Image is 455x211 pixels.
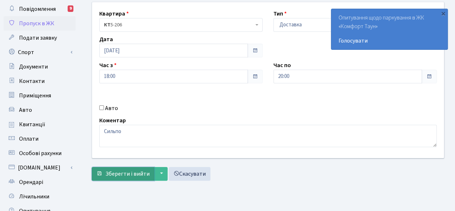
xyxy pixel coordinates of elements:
a: Спорт [4,45,76,60]
span: Авто [19,106,32,114]
a: Оплати [4,132,76,146]
span: Квитанції [19,120,45,128]
a: Повідомлення9 [4,2,76,16]
a: Пропуск в ЖК [4,16,76,31]
span: Повідомлення [19,5,56,13]
label: Тип [273,9,287,18]
div: 9 [68,5,73,12]
div: Опитування щодо паркування в ЖК «Комфорт Таун» [331,9,447,49]
span: Подати заявку [19,34,57,42]
label: Авто [105,104,118,113]
div: × [440,10,447,17]
b: КТ [104,21,110,28]
a: Орендарі [4,175,76,189]
label: Час по [273,61,291,70]
span: Оплати [19,135,38,143]
span: <b>КТ</b>&nbsp;&nbsp;&nbsp;&nbsp;5-206 [99,18,263,32]
a: Приміщення [4,88,76,103]
a: Подати заявку [4,31,76,45]
label: Час з [99,61,117,70]
span: Зберегти і вийти [105,170,150,178]
a: Особові рахунки [4,146,76,161]
a: Контакти [4,74,76,88]
a: Лічильники [4,189,76,204]
a: Квитанції [4,117,76,132]
span: Документи [19,63,48,71]
button: Зберегти і вийти [92,167,154,181]
a: Авто [4,103,76,117]
a: [DOMAIN_NAME] [4,161,76,175]
label: Квартира [99,9,129,18]
a: Документи [4,60,76,74]
label: Дата [99,35,113,44]
span: Пропуск в ЖК [19,19,54,27]
label: Коментар [99,116,126,125]
span: <b>КТ</b>&nbsp;&nbsp;&nbsp;&nbsp;5-206 [104,21,254,28]
span: Контакти [19,77,45,85]
a: Голосувати [338,36,440,45]
span: Лічильники [19,193,49,201]
span: Особові рахунки [19,149,62,157]
span: Приміщення [19,92,51,100]
span: Орендарі [19,178,43,186]
a: Скасувати [169,167,210,181]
